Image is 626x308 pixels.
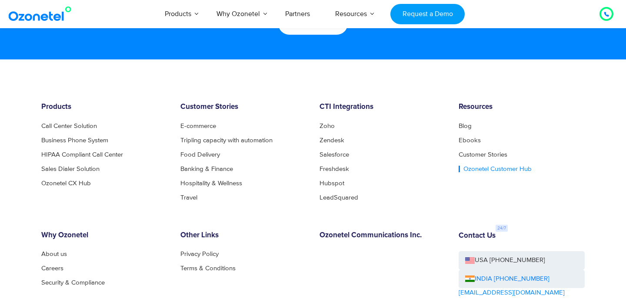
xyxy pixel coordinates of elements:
[459,103,585,111] h6: Resources
[459,166,532,172] a: Ozonetel Customer Hub
[465,275,475,282] img: ind-flag.png
[41,123,97,129] a: Call Center Solution
[41,265,63,272] a: Careers
[180,231,306,240] h6: Other Links
[320,137,344,144] a: Zendesk
[320,103,446,111] h6: CTI Integrations
[41,137,108,144] a: Business Phone System
[180,251,219,257] a: Privacy Policy
[180,151,220,158] a: Food Delivery
[459,151,507,158] a: Customer Stories
[41,103,167,111] h6: Products
[459,137,481,144] a: Ebooks
[320,231,446,240] h6: Ozonetel Communications Inc.
[459,123,472,129] a: Blog
[180,123,216,129] a: E-commerce
[459,251,585,270] a: USA [PHONE_NUMBER]
[390,4,465,24] a: Request a Demo
[41,151,123,158] a: HIPAA Compliant Call Center
[465,257,475,264] img: us-flag.png
[180,166,233,172] a: Banking & Finance
[41,180,91,187] a: Ozonetel CX Hub
[180,194,197,201] a: Travel
[320,123,335,129] a: Zoho
[180,180,242,187] a: Hospitality & Wellness
[459,288,565,298] a: [EMAIL_ADDRESS][DOMAIN_NAME]
[41,251,67,257] a: About us
[180,265,236,272] a: Terms & Conditions
[180,103,306,111] h6: Customer Stories
[320,166,349,172] a: Freshdesk
[320,180,344,187] a: Hubspot
[465,274,549,284] a: INDIA [PHONE_NUMBER]
[180,137,273,144] a: Tripling capacity with automation
[41,166,100,172] a: Sales Dialer Solution
[41,279,105,286] a: Security & Compliance
[41,231,167,240] h6: Why Ozonetel
[459,232,496,240] h6: Contact Us
[320,194,358,201] a: LeadSquared
[320,151,349,158] a: Salesforce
